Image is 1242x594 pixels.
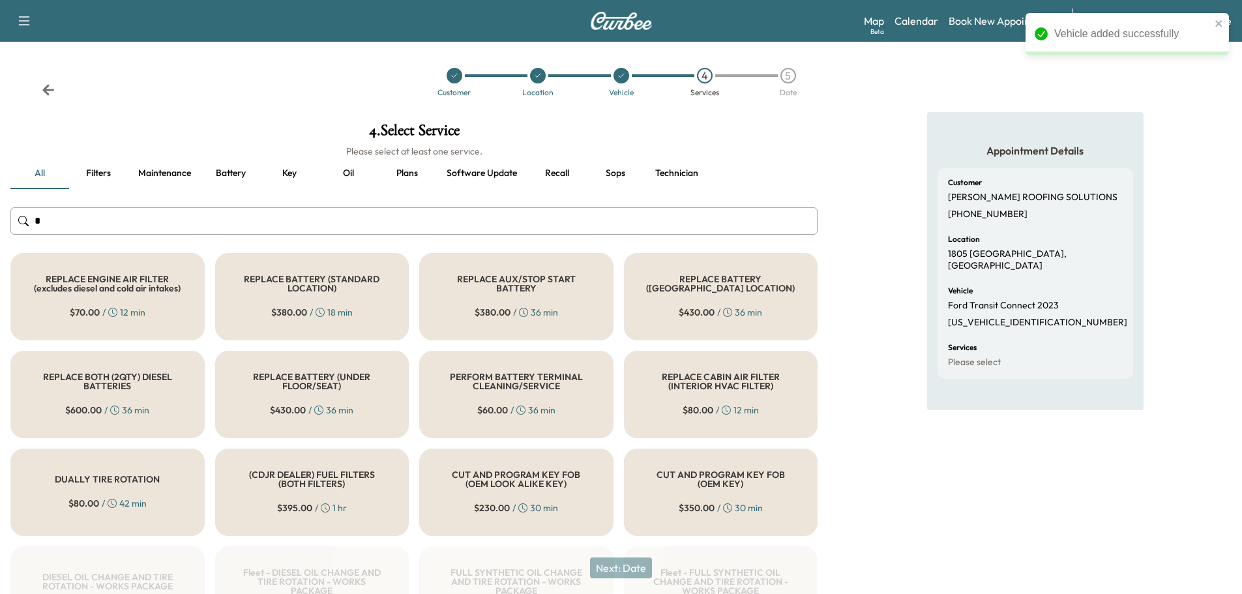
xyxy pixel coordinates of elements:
button: Recall [527,158,586,189]
p: [US_VEHICLE_IDENTIFICATION_NUMBER] [948,317,1127,329]
div: 4 [697,68,713,83]
span: $ 380.00 [475,306,510,319]
h5: CUT AND PROGRAM KEY FOB (OEM LOOK ALIKE KEY) [441,470,592,488]
h5: PERFORM BATTERY TERMINAL CLEANING/SERVICE [441,372,592,391]
h5: DUALLY TIRE ROTATION [55,475,160,484]
span: $ 70.00 [70,306,100,319]
p: [PERSON_NAME] ROOFING SOLUTIONS [948,192,1117,203]
button: Sops [586,158,645,189]
h6: Vehicle [948,287,973,295]
div: 5 [780,68,796,83]
button: Technician [645,158,709,189]
span: $ 80.00 [68,497,99,510]
button: Filters [69,158,128,189]
h5: REPLACE BATTERY ([GEOGRAPHIC_DATA] LOCATION) [645,275,797,293]
div: Vehicle added successfully [1054,26,1211,42]
div: Customer [437,89,471,97]
div: / 36 min [65,404,149,417]
span: $ 60.00 [477,404,508,417]
span: $ 430.00 [679,306,715,319]
h5: REPLACE CABIN AIR FILTER (INTERIOR HVAC FILTER) [645,372,797,391]
h5: REPLACE ENGINE AIR FILTER (excludes diesel and cold air intakes) [32,275,183,293]
span: $ 430.00 [270,404,306,417]
h5: REPLACE BATTERY (UNDER FLOOR/SEAT) [237,372,388,391]
p: Ford Transit Connect 2023 [948,300,1059,312]
button: Oil [319,158,377,189]
span: $ 230.00 [474,501,510,514]
h5: CUT AND PROGRAM KEY FOB (OEM KEY) [645,470,797,488]
div: Beta [870,27,884,37]
p: 1805 [GEOGRAPHIC_DATA], [GEOGRAPHIC_DATA] [948,248,1123,271]
img: Curbee Logo [590,12,653,30]
div: / 1 hr [277,501,347,514]
div: / 36 min [475,306,558,319]
div: / 36 min [270,404,353,417]
button: Software update [436,158,527,189]
div: / 18 min [271,306,353,319]
div: / 36 min [679,306,762,319]
h6: Customer [948,179,982,186]
div: Date [780,89,797,97]
div: Location [522,89,554,97]
a: MapBeta [864,13,884,29]
div: / 12 min [683,404,759,417]
h5: REPLACE BATTERY (STANDARD LOCATION) [237,275,388,293]
div: / 36 min [477,404,555,417]
h1: 4 . Select Service [10,123,818,145]
h6: Location [948,235,980,243]
div: / 30 min [474,501,558,514]
button: Plans [377,158,436,189]
div: Back [42,83,55,97]
button: Key [260,158,319,189]
p: [PHONE_NUMBER] [948,209,1028,220]
div: / 42 min [68,497,147,510]
span: $ 350.00 [679,501,715,514]
button: Battery [201,158,260,189]
div: / 30 min [679,501,763,514]
span: $ 380.00 [271,306,307,319]
div: basic tabs example [10,158,818,189]
a: Calendar [895,13,938,29]
div: Vehicle [609,89,634,97]
h6: Please select at least one service. [10,145,818,158]
span: $ 600.00 [65,404,102,417]
span: $ 80.00 [683,404,713,417]
h5: (CDJR DEALER) FUEL FILTERS (BOTH FILTERS) [237,470,388,488]
button: close [1215,18,1224,29]
a: Book New Appointment [949,13,1059,29]
span: $ 395.00 [277,501,312,514]
div: / 12 min [70,306,145,319]
p: Please select [948,357,1001,368]
h6: Services [948,344,977,351]
div: Services [690,89,719,97]
h5: Appointment Details [938,143,1133,158]
h5: REPLACE BOTH (2QTY) DIESEL BATTERIES [32,372,183,391]
button: Maintenance [128,158,201,189]
button: all [10,158,69,189]
h5: REPLACE AUX/STOP START BATTERY [441,275,592,293]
